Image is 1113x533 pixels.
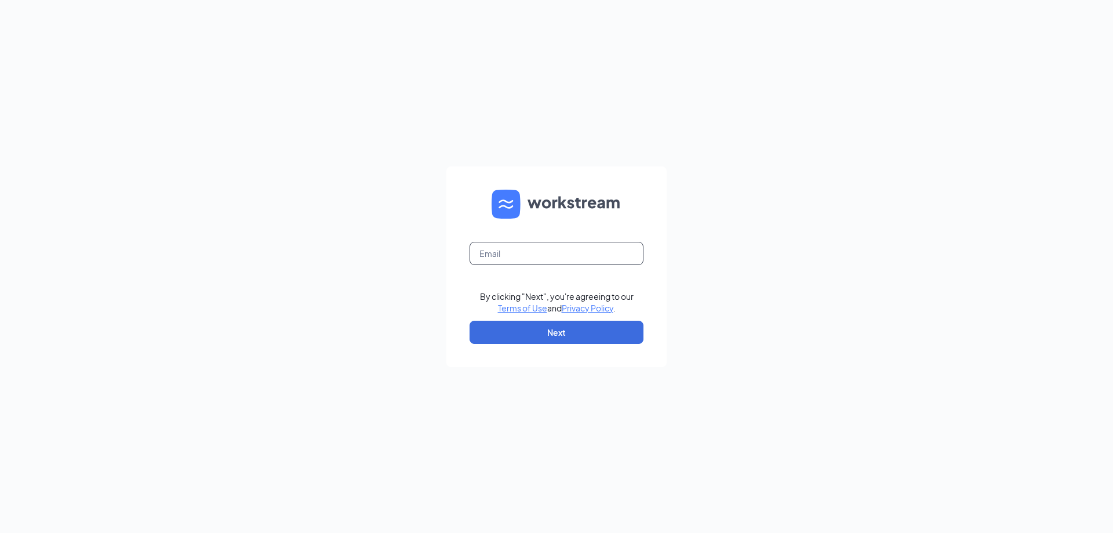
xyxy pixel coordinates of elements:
div: By clicking "Next", you're agreeing to our and . [480,291,634,314]
button: Next [470,321,643,344]
a: Terms of Use [498,303,547,313]
img: WS logo and Workstream text [492,190,621,219]
a: Privacy Policy [562,303,613,313]
input: Email [470,242,643,265]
